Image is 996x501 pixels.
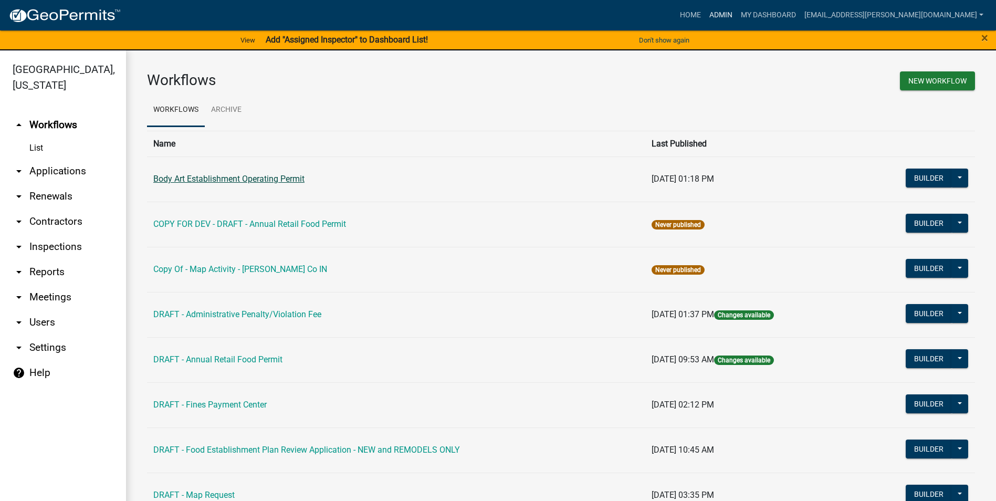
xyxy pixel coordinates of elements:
[714,310,774,320] span: Changes available
[906,394,952,413] button: Builder
[236,32,259,49] a: View
[147,71,553,89] h3: Workflows
[13,266,25,278] i: arrow_drop_down
[266,35,428,45] strong: Add "Assigned Inspector" to Dashboard List!
[652,174,714,184] span: [DATE] 01:18 PM
[13,316,25,329] i: arrow_drop_down
[981,32,988,44] button: Close
[906,440,952,458] button: Builder
[906,304,952,323] button: Builder
[645,131,856,156] th: Last Published
[705,5,737,25] a: Admin
[652,354,714,364] span: [DATE] 09:53 AM
[635,32,694,49] button: Don't show again
[147,131,645,156] th: Name
[13,367,25,379] i: help
[906,349,952,368] button: Builder
[153,445,460,455] a: DRAFT - Food Establishment Plan Review Application - NEW and REMODELS ONLY
[13,291,25,304] i: arrow_drop_down
[153,490,235,500] a: DRAFT - Map Request
[13,190,25,203] i: arrow_drop_down
[652,400,714,410] span: [DATE] 02:12 PM
[153,354,282,364] a: DRAFT - Annual Retail Food Permit
[13,165,25,178] i: arrow_drop_down
[652,220,705,229] span: Never published
[153,400,267,410] a: DRAFT - Fines Payment Center
[13,241,25,253] i: arrow_drop_down
[147,93,205,127] a: Workflows
[13,215,25,228] i: arrow_drop_down
[153,219,346,229] a: COPY FOR DEV - DRAFT - Annual Retail Food Permit
[205,93,248,127] a: Archive
[906,259,952,278] button: Builder
[652,309,714,319] span: [DATE] 01:37 PM
[981,30,988,45] span: ×
[13,119,25,131] i: arrow_drop_up
[153,264,327,274] a: Copy Of - Map Activity - [PERSON_NAME] Co IN
[900,71,975,90] button: New Workflow
[906,169,952,187] button: Builder
[652,265,705,275] span: Never published
[737,5,800,25] a: My Dashboard
[800,5,988,25] a: [EMAIL_ADDRESS][PERSON_NAME][DOMAIN_NAME]
[714,356,774,365] span: Changes available
[153,309,321,319] a: DRAFT - Administrative Penalty/Violation Fee
[153,174,305,184] a: Body Art Establishment Operating Permit
[906,214,952,233] button: Builder
[676,5,705,25] a: Home
[652,445,714,455] span: [DATE] 10:45 AM
[652,490,714,500] span: [DATE] 03:35 PM
[13,341,25,354] i: arrow_drop_down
